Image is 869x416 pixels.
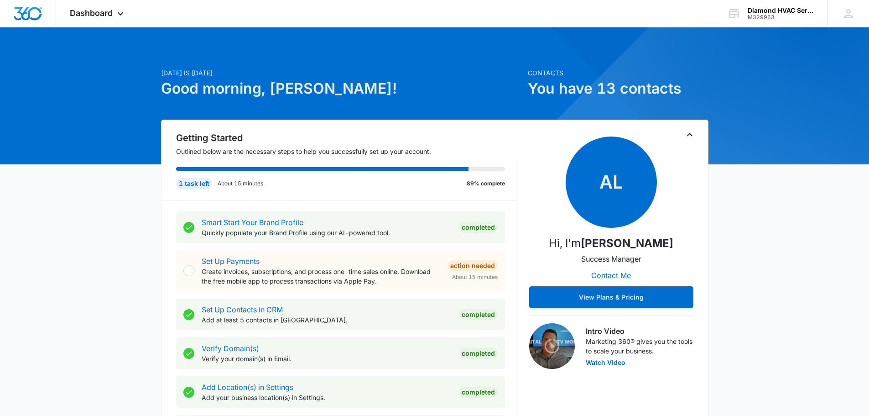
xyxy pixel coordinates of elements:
h2: Getting Started [176,131,516,145]
p: Quickly populate your Brand Profile using our AI-powered tool. [202,228,452,237]
div: account name [748,7,814,14]
span: AL [566,137,657,228]
h3: Intro Video [586,326,693,337]
p: Add your business location(s) in Settings. [202,393,452,402]
button: View Plans & Pricing [529,286,693,308]
div: account id [748,14,814,21]
p: Verify your domain(s) in Email. [202,354,452,363]
img: Intro Video [529,323,575,369]
p: Outlined below are the necessary steps to help you successfully set up your account. [176,147,516,156]
button: Contact Me [582,264,640,286]
p: About 15 minutes [218,179,263,188]
p: Marketing 360® gives you the tools to scale your business. [586,337,693,356]
a: Verify Domain(s) [202,344,259,353]
p: Hi, I'm [549,235,673,252]
div: Completed [459,222,498,233]
span: About 15 minutes [452,273,498,281]
p: Create invoices, subscriptions, and process one-time sales online. Download the free mobile app t... [202,267,440,286]
h1: Good morning, [PERSON_NAME]! [161,78,522,100]
a: Set Up Payments [202,257,260,266]
a: Smart Start Your Brand Profile [202,218,303,227]
p: 89% complete [467,179,505,188]
a: Set Up Contacts in CRM [202,305,283,314]
div: 1 task left [176,178,212,189]
p: Contacts [528,68,708,78]
button: Watch Video [586,359,625,366]
button: Toggle Collapse [684,129,695,140]
div: Completed [459,309,498,320]
h1: You have 13 contacts [528,78,708,100]
p: Success Manager [581,253,641,264]
p: Add at least 5 contacts in [GEOGRAPHIC_DATA]. [202,315,452,325]
div: Completed [459,348,498,359]
span: Dashboard [70,8,113,18]
a: Add Location(s) in Settings [202,383,293,392]
strong: [PERSON_NAME] [581,237,673,250]
p: [DATE] is [DATE] [161,68,522,78]
div: Completed [459,387,498,398]
div: Action Needed [448,260,498,271]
